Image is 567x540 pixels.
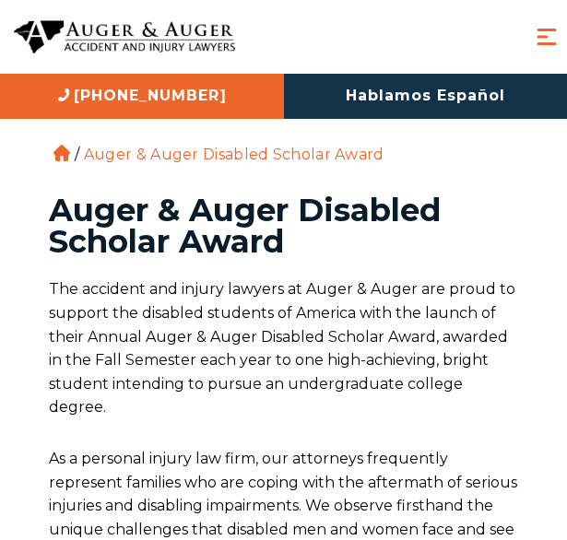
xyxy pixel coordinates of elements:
[49,277,519,419] p: The accident and injury lawyers at Auger & Auger are proud to support the disabled students of Am...
[533,23,561,51] button: Menu
[79,146,389,163] li: Auger & Auger Disabled Scholar Award
[49,194,519,257] h1: Auger & Auger Disabled Scholar Award
[53,145,70,161] a: Home
[14,20,235,54] img: Auger & Auger Accident and Injury Lawyers Logo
